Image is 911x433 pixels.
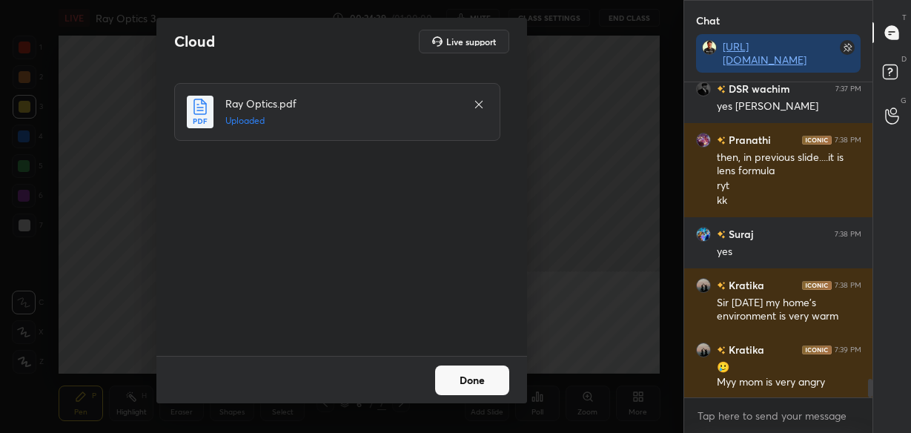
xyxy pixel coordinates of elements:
img: 48d19d24f8214c8f85461ad0a993ac84.jpg [696,227,711,242]
img: no-rating-badge.077c3623.svg [717,85,726,93]
button: Done [435,366,509,395]
h2: Cloud [174,32,215,51]
a: [URL][DOMAIN_NAME] [723,39,806,67]
div: kk [717,194,861,208]
img: c3c9a3304d4d47e1943f65945345ca2a.jpg [702,40,717,55]
h6: Kratika [726,277,764,293]
div: then, in previous slide....it is lens formula [717,151,861,179]
div: 7:38 PM [835,281,861,290]
h6: Kratika [726,342,764,357]
div: Myy mom is very angry [717,375,861,390]
div: grid [684,82,873,398]
p: D [901,53,907,65]
img: no-rating-badge.077c3623.svg [717,231,726,239]
h4: Ray Optics.pdf [225,96,458,111]
img: 14397f2209a74b83820b0245bfce1806.jpg [696,82,711,96]
img: iconic-dark.1390631f.png [802,346,832,354]
h5: Live support [446,37,496,46]
img: no-rating-badge.077c3623.svg [717,136,726,145]
div: yes [PERSON_NAME] [717,99,861,114]
p: Chat [684,1,732,40]
img: iconic-dark.1390631f.png [802,136,832,145]
h5: Uploaded [225,114,458,128]
div: 7:38 PM [835,136,861,145]
img: iconic-dark.1390631f.png [802,281,832,290]
div: 🥲 [717,360,861,375]
img: bddbed90e218409d839ecf8c775596e9.jpg [696,278,711,293]
div: 7:37 PM [835,85,861,93]
div: yes [717,245,861,260]
img: no-rating-badge.077c3623.svg [717,282,726,290]
h6: Suraj [726,226,753,242]
img: 7dcfb828efde48bc9a502dd9d36455b8.jpg [696,133,711,148]
img: no-rating-badge.077c3623.svg [717,346,726,354]
p: T [902,12,907,23]
div: 7:39 PM [835,346,861,354]
div: 7:38 PM [835,230,861,239]
h6: DSR wachim [726,81,790,96]
p: G [901,95,907,106]
h6: Pranathi [726,132,771,148]
img: bddbed90e218409d839ecf8c775596e9.jpg [696,343,711,357]
div: ryt [717,179,861,194]
div: Sir [DATE] my home's environment is very warm [717,296,861,324]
